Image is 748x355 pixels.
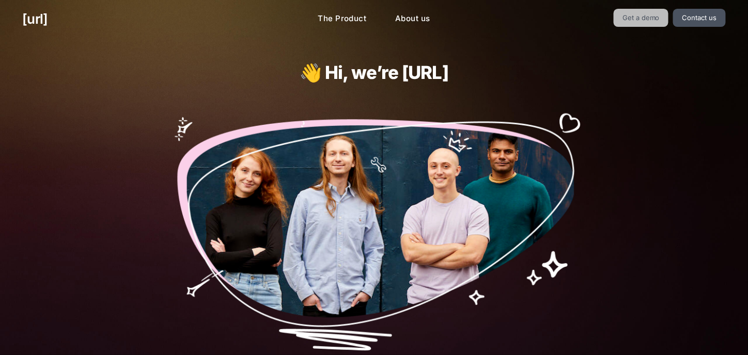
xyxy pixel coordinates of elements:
[614,9,669,27] a: Get a demo
[387,9,438,29] a: About us
[22,9,48,29] a: [URL]
[310,9,375,29] a: The Product
[673,9,726,27] a: Contact us
[205,62,543,83] h1: 👋 Hi, we’re [URL]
